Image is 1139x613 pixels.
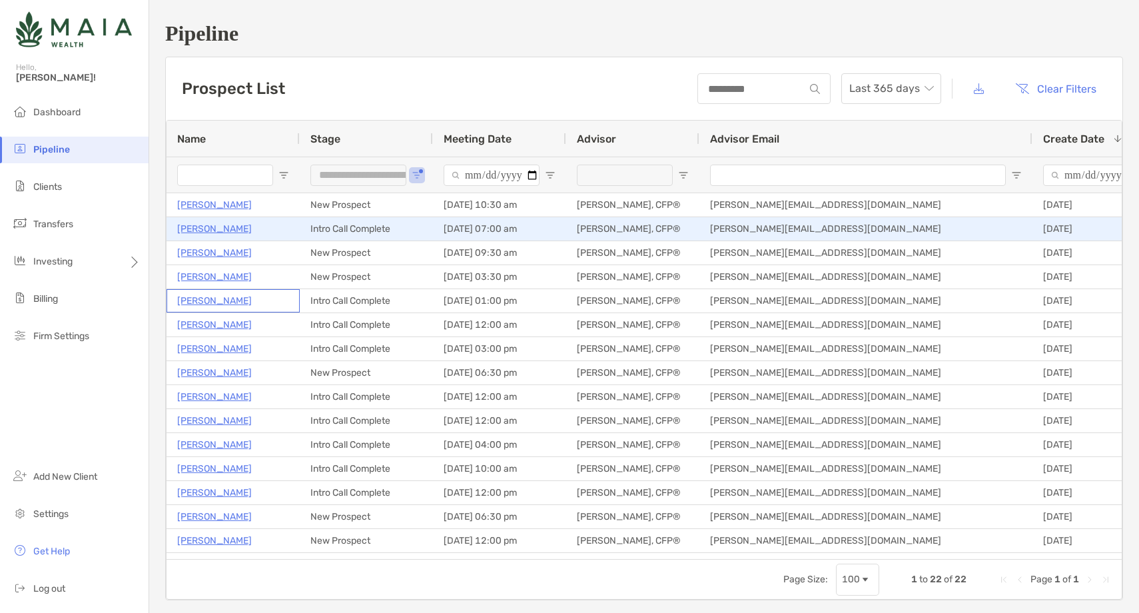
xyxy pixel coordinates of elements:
p: [PERSON_NAME] [177,556,252,573]
div: [PERSON_NAME][EMAIL_ADDRESS][DOMAIN_NAME] [699,553,1032,576]
div: New Prospect [300,361,433,384]
div: [PERSON_NAME], CFP® [566,361,699,384]
img: firm-settings icon [12,327,28,343]
span: Settings [33,508,69,520]
h3: Prospect List [182,79,285,98]
h1: Pipeline [165,21,1123,46]
div: Intro Call Complete [300,433,433,456]
div: [PERSON_NAME][EMAIL_ADDRESS][DOMAIN_NAME] [699,241,1032,265]
a: [PERSON_NAME] [177,293,252,309]
span: of [944,574,952,585]
img: settings icon [12,505,28,521]
img: pipeline icon [12,141,28,157]
span: Transfers [33,219,73,230]
span: Investing [33,256,73,267]
div: 100 [842,574,860,585]
div: [DATE] 06:30 pm [433,505,566,528]
div: [PERSON_NAME], CFP® [566,265,699,289]
a: [PERSON_NAME] [177,508,252,525]
div: [DATE] 04:00 pm [433,433,566,456]
div: Page Size: [783,574,828,585]
span: 1 [1073,574,1079,585]
a: [PERSON_NAME] [177,197,252,213]
div: [PERSON_NAME], CFP® [566,529,699,552]
div: [DATE] 03:00 pm [433,337,566,360]
div: Intro Call Complete [300,481,433,504]
div: New Prospect [300,265,433,289]
p: [PERSON_NAME] [177,412,252,429]
div: [PERSON_NAME], CFP® [566,217,699,241]
a: [PERSON_NAME] [177,532,252,549]
div: [PERSON_NAME], CFP® [566,409,699,432]
div: Intro Call Complete [300,217,433,241]
div: First Page [998,574,1009,585]
img: input icon [810,84,820,94]
img: investing icon [12,253,28,269]
div: New Prospect [300,193,433,217]
div: Next Page [1084,574,1095,585]
a: [PERSON_NAME] [177,436,252,453]
div: Intro Call Complete [300,313,433,336]
div: New Prospect [300,553,433,576]
div: [DATE] 10:30 am [433,193,566,217]
a: [PERSON_NAME] [177,221,252,237]
div: [DATE] 03:30 pm [433,265,566,289]
span: 1 [911,574,917,585]
div: [PERSON_NAME][EMAIL_ADDRESS][DOMAIN_NAME] [699,481,1032,504]
p: [PERSON_NAME] [177,316,252,333]
span: [PERSON_NAME]! [16,72,141,83]
div: Intro Call Complete [300,337,433,360]
span: 1 [1054,574,1060,585]
div: [PERSON_NAME], CFP® [566,481,699,504]
div: [PERSON_NAME], CFP® [566,553,699,576]
div: Last Page [1100,574,1111,585]
span: Page [1030,574,1052,585]
span: Clients [33,181,62,193]
img: Zoe Logo [16,5,132,53]
a: [PERSON_NAME] [177,388,252,405]
span: of [1062,574,1071,585]
div: Intro Call Complete [300,457,433,480]
button: Open Filter Menu [545,170,556,181]
span: Last 365 days [849,74,933,103]
div: [DATE] 12:00 am [433,409,566,432]
img: add_new_client icon [12,468,28,484]
p: [PERSON_NAME] [177,364,252,381]
div: [PERSON_NAME], CFP® [566,433,699,456]
a: [PERSON_NAME] [177,269,252,285]
div: [DATE] 12:00 pm [433,481,566,504]
div: [PERSON_NAME][EMAIL_ADDRESS][DOMAIN_NAME] [699,289,1032,312]
div: [PERSON_NAME][EMAIL_ADDRESS][DOMAIN_NAME] [699,505,1032,528]
a: [PERSON_NAME] [177,484,252,501]
span: 22 [930,574,942,585]
p: [PERSON_NAME] [177,460,252,477]
div: [DATE] 05:30 pm [433,553,566,576]
img: dashboard icon [12,103,28,119]
div: [DATE] 12:00 pm [433,529,566,552]
img: transfers icon [12,215,28,231]
span: Advisor [577,133,616,145]
div: [DATE] 10:00 am [433,457,566,480]
button: Clear Filters [1005,74,1106,103]
button: Open Filter Menu [278,170,289,181]
div: [PERSON_NAME], CFP® [566,385,699,408]
div: [PERSON_NAME][EMAIL_ADDRESS][DOMAIN_NAME] [699,409,1032,432]
span: to [919,574,928,585]
div: Intro Call Complete [300,289,433,312]
input: Advisor Email Filter Input [710,165,1006,186]
div: [DATE] 09:30 am [433,241,566,265]
input: Meeting Date Filter Input [444,165,540,186]
div: [PERSON_NAME][EMAIL_ADDRESS][DOMAIN_NAME] [699,457,1032,480]
div: New Prospect [300,529,433,552]
div: [PERSON_NAME][EMAIL_ADDRESS][DOMAIN_NAME] [699,529,1032,552]
span: Billing [33,293,58,305]
input: Create Date Filter Input [1043,165,1139,186]
img: get-help icon [12,542,28,558]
